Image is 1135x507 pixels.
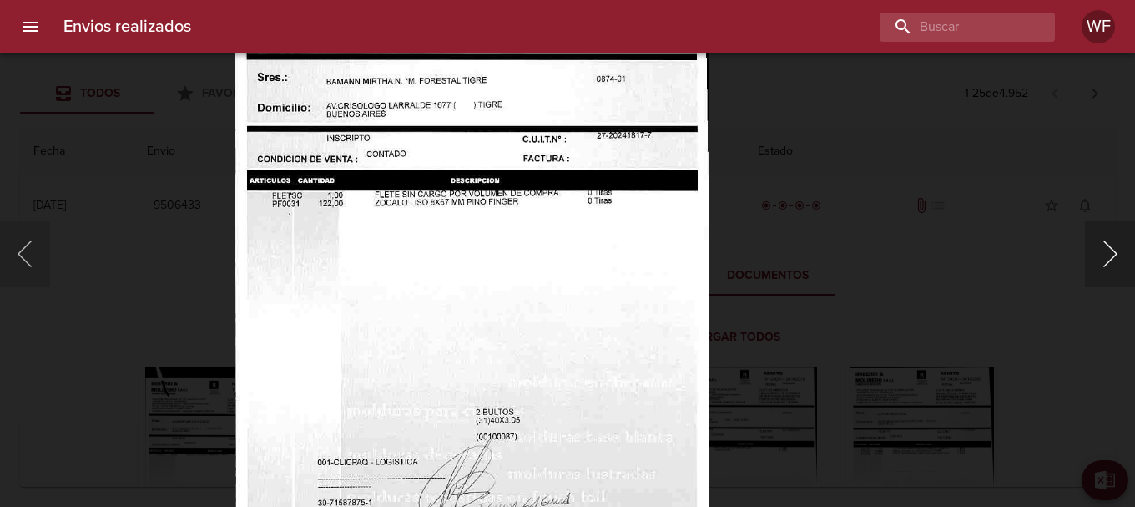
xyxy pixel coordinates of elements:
[10,7,50,47] button: menu
[1082,10,1115,43] div: WF
[63,13,191,40] h6: Envios realizados
[880,13,1027,42] input: buscar
[1085,221,1135,287] button: Siguiente
[1082,10,1115,43] div: Abrir información de usuario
